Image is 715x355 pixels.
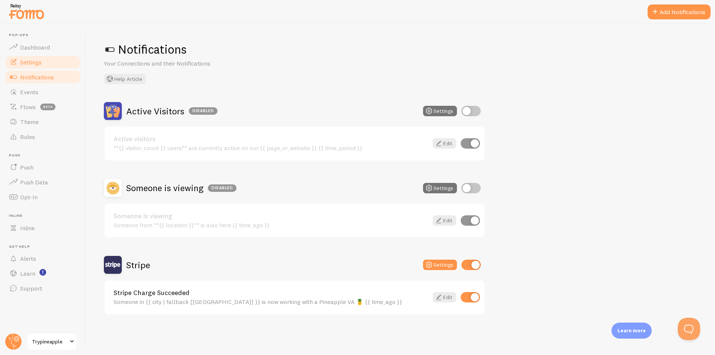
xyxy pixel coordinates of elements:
div: Someone from **{{ location }}** is also here {{ time_ago }} [114,222,428,228]
a: Active visitors [114,136,428,142]
span: Settings [20,58,42,66]
span: Push [9,153,81,158]
span: Inline [20,224,35,232]
a: Learn [4,266,81,281]
div: Learn more [611,323,652,339]
div: v 4.0.25 [21,12,36,18]
h2: Someone is viewing [126,182,236,194]
a: Rules [4,129,81,144]
div: **{{ visitor_count }} users** are currently active on our {{ page_or_website }} {{ time_period }} [114,145,428,151]
img: website_grey.svg [12,19,18,25]
a: Flows beta [4,99,81,114]
img: fomo-relay-logo-orange.svg [8,2,45,21]
a: Opt-In [4,190,81,205]
a: Edit [433,215,456,226]
button: Settings [423,260,457,270]
svg: <p>Watch New Feature Tutorials!</p> [39,269,46,276]
iframe: Help Scout Beacon - Open [678,318,700,340]
span: Push Data [20,178,48,186]
a: Push [4,160,81,175]
div: Disabled [208,184,236,192]
a: Someone is viewing [114,213,428,219]
a: Settings [4,55,81,70]
span: Learn [20,270,35,277]
img: Active Visitors [104,102,122,120]
span: Theme [20,118,39,126]
span: Events [20,88,38,96]
a: Inline [4,221,81,235]
div: Domain: [DOMAIN_NAME] [19,19,82,25]
a: Events [4,85,81,99]
span: beta [40,104,55,110]
button: Settings [423,183,457,193]
a: Support [4,281,81,296]
img: tab_domain_overview_orange.svg [20,43,26,49]
button: Settings [423,106,457,116]
span: Get Help [9,244,81,249]
span: Opt-In [20,193,38,201]
div: Disabled [189,107,217,115]
img: logo_orange.svg [12,12,18,18]
a: Theme [4,114,81,129]
a: Edit [433,292,456,302]
span: Dashboard [20,44,50,51]
img: Someone is viewing [104,179,122,197]
h2: Active Visitors [126,105,217,117]
span: Inline [9,213,81,218]
a: Dashboard [4,40,81,55]
div: Keywords by Traffic [82,44,125,49]
div: Someone in {{ city | fallback [[GEOGRAPHIC_DATA]] }} is now working with a Pineapple VA 🍍 {{ time... [114,298,428,305]
span: Flows [20,103,36,111]
a: Notifications [4,70,81,85]
span: Notifications [20,73,54,81]
p: Learn more [617,327,646,334]
a: Push Data [4,175,81,190]
span: Rules [20,133,35,140]
a: Stripe Charge Succeeded [114,289,428,296]
img: tab_keywords_by_traffic_grey.svg [74,43,80,49]
h2: Stripe [126,259,150,271]
div: Domain Overview [28,44,67,49]
a: Alerts [4,251,81,266]
span: Alerts [20,255,36,262]
span: Support [20,285,42,292]
img: Stripe [104,256,122,274]
a: Trypineapple [27,333,77,351]
span: Pop-ups [9,33,81,38]
a: Edit [433,138,456,149]
h1: Notifications [104,42,697,57]
button: Help Article [104,74,146,84]
span: Trypineapple [32,337,67,346]
p: Your Connections and their Notifications [104,59,283,68]
span: Push [20,164,34,171]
